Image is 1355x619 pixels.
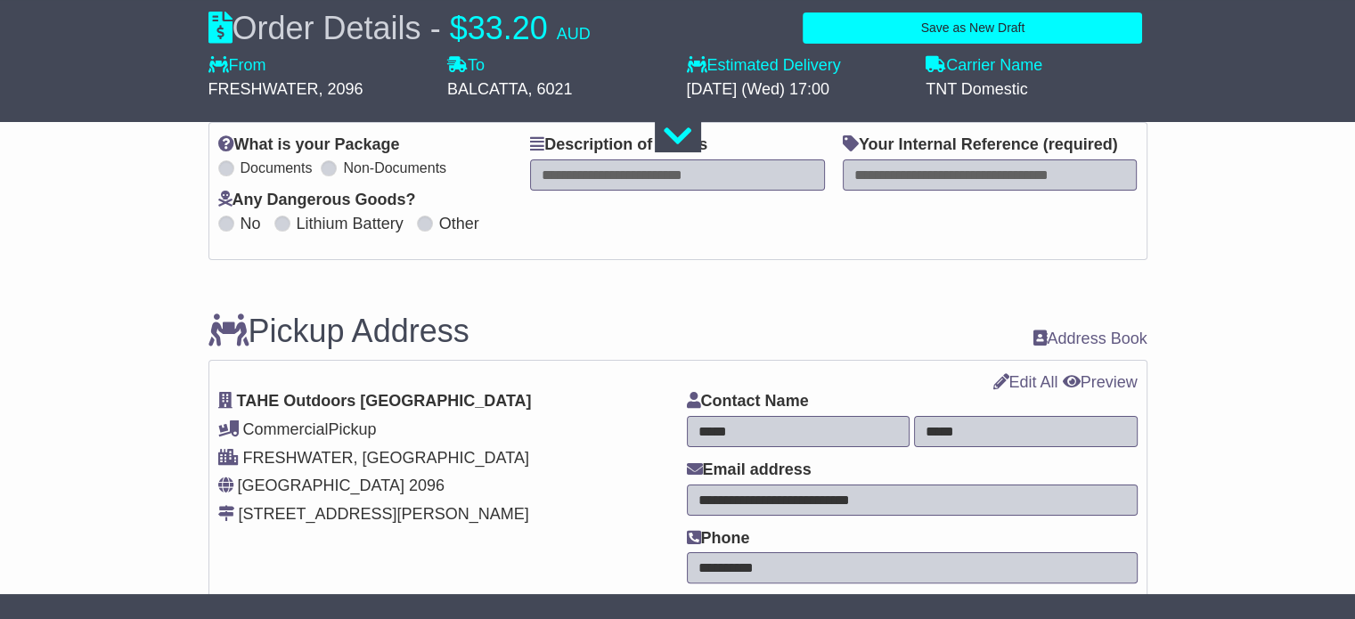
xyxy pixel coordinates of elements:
label: What is your Package [218,135,400,155]
label: Other [439,215,479,234]
button: Save as New Draft [803,12,1142,44]
a: Preview [1062,373,1137,391]
div: [STREET_ADDRESS][PERSON_NAME] [239,505,529,525]
span: $ [450,10,468,46]
span: BALCATTA [447,80,527,98]
a: Address Book [1033,330,1147,349]
div: [DATE] (Wed) 17:00 [687,80,909,100]
h3: Pickup Address [208,314,469,349]
label: From [208,56,266,76]
label: Phone [687,529,750,549]
label: Carrier Name [926,56,1042,76]
label: Any Dangerous Goods? [218,191,416,210]
span: Commercial [243,420,329,438]
label: No [241,215,261,234]
label: Lithium Battery [297,215,404,234]
span: 33.20 [468,10,548,46]
div: Pickup [218,420,669,440]
span: [GEOGRAPHIC_DATA] [238,476,404,494]
span: FRESHWATER [208,80,319,98]
span: , 6021 [527,80,572,98]
label: Documents [241,159,313,176]
a: Edit All [992,373,1057,391]
label: Estimated Delivery [687,56,909,76]
span: 2096 [409,476,445,494]
label: Non-Documents [343,159,446,176]
span: FRESHWATER, [GEOGRAPHIC_DATA] [243,449,529,467]
div: TNT Domestic [926,80,1147,100]
div: Order Details - [208,9,591,47]
span: TAHE Outdoors [GEOGRAPHIC_DATA] [237,392,532,410]
label: To [447,56,485,76]
span: , 2096 [319,80,363,98]
label: Email address [687,460,812,480]
label: Contact Name [687,392,809,411]
span: AUD [557,25,591,43]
